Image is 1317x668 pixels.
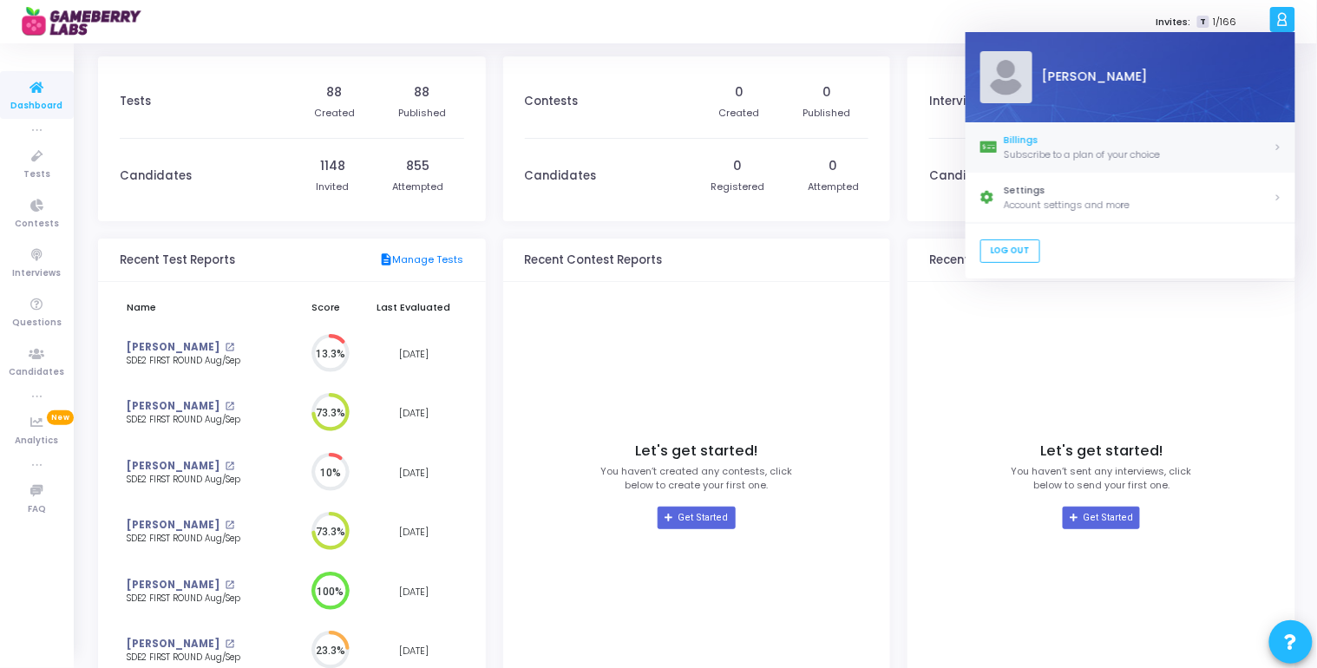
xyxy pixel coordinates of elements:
div: Registered [711,180,764,194]
a: Log Out [980,239,1039,263]
h3: Candidates [929,169,1001,183]
td: [DATE] [364,443,463,503]
div: Billings [1004,133,1274,147]
div: Created [719,106,760,121]
mat-icon: open_in_new [225,580,234,590]
div: Created [314,106,355,121]
img: logo [22,4,152,39]
div: SDE2 FIRST ROUND Aug/Sep [127,652,261,665]
a: [PERSON_NAME] [127,637,219,652]
mat-icon: open_in_new [225,521,234,530]
span: New [47,410,74,425]
div: 0 [829,157,838,175]
div: Account settings and more [1004,198,1274,213]
a: Manage Tests [380,252,464,268]
div: Attempted [808,180,859,194]
div: SDE2 FIRST ROUND Aug/Sep [127,533,261,546]
div: Published [398,106,446,121]
div: Subscribe to a plan of your choice [1004,147,1274,162]
a: BillingsSubscribe to a plan of your choice [966,122,1295,173]
div: Settings [1004,184,1274,199]
a: [PERSON_NAME] [127,578,219,593]
img: Profile Picture [980,51,1032,103]
td: [DATE] [364,502,463,562]
th: Score [288,291,364,324]
td: [DATE] [364,562,463,622]
span: FAQ [28,502,46,517]
div: Published [803,106,851,121]
span: 1/166 [1213,15,1236,29]
span: Candidates [10,365,65,380]
span: Contests [15,217,59,232]
span: Questions [12,316,62,331]
span: Analytics [16,434,59,449]
a: Get Started [658,507,735,529]
div: SDE2 FIRST ROUND Aug/Sep [127,355,261,368]
h4: Let's get started! [1040,442,1163,460]
h3: Candidates [525,169,597,183]
th: Last Evaluated [364,291,463,324]
h3: Recent Interview Reports [929,253,1072,267]
mat-icon: open_in_new [225,343,234,352]
a: [PERSON_NAME] [127,399,219,414]
div: 88 [327,83,343,102]
td: [DATE] [364,383,463,443]
div: 0 [733,157,742,175]
th: Name [120,291,288,324]
h3: Recent Test Reports [120,253,235,267]
h4: Let's get started! [636,442,758,460]
a: [PERSON_NAME] [127,518,219,533]
h3: Candidates [120,169,192,183]
div: 0 [735,83,744,102]
div: [PERSON_NAME] [1032,69,1281,87]
div: 855 [407,157,430,175]
mat-icon: open_in_new [225,462,234,471]
span: Interviews [13,266,62,281]
mat-icon: open_in_new [225,402,234,411]
h3: Contests [525,95,579,108]
span: Tests [23,167,50,182]
a: [PERSON_NAME] [127,340,219,355]
span: T [1197,16,1209,29]
a: SettingsAccount settings and more [966,173,1295,223]
label: Invites: [1156,15,1190,29]
td: [DATE] [364,324,463,384]
span: Dashboard [11,99,63,114]
p: You haven’t sent any interviews, click below to send your first one. [1012,464,1192,493]
h3: Recent Contest Reports [525,253,663,267]
mat-icon: open_in_new [225,639,234,649]
div: 0 [822,83,831,102]
div: SDE2 FIRST ROUND Aug/Sep [127,414,261,427]
mat-icon: description [380,252,393,268]
div: Invited [317,180,350,194]
div: 88 [415,83,430,102]
a: Get Started [1063,507,1140,529]
div: SDE2 FIRST ROUND Aug/Sep [127,593,261,606]
div: 1148 [320,157,345,175]
h3: Tests [120,95,151,108]
p: You haven’t created any contests, click below to create your first one. [601,464,793,493]
h3: Interviews [929,95,988,108]
div: SDE2 FIRST ROUND Aug/Sep [127,474,261,487]
div: Attempted [393,180,444,194]
a: [PERSON_NAME] [127,459,219,474]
